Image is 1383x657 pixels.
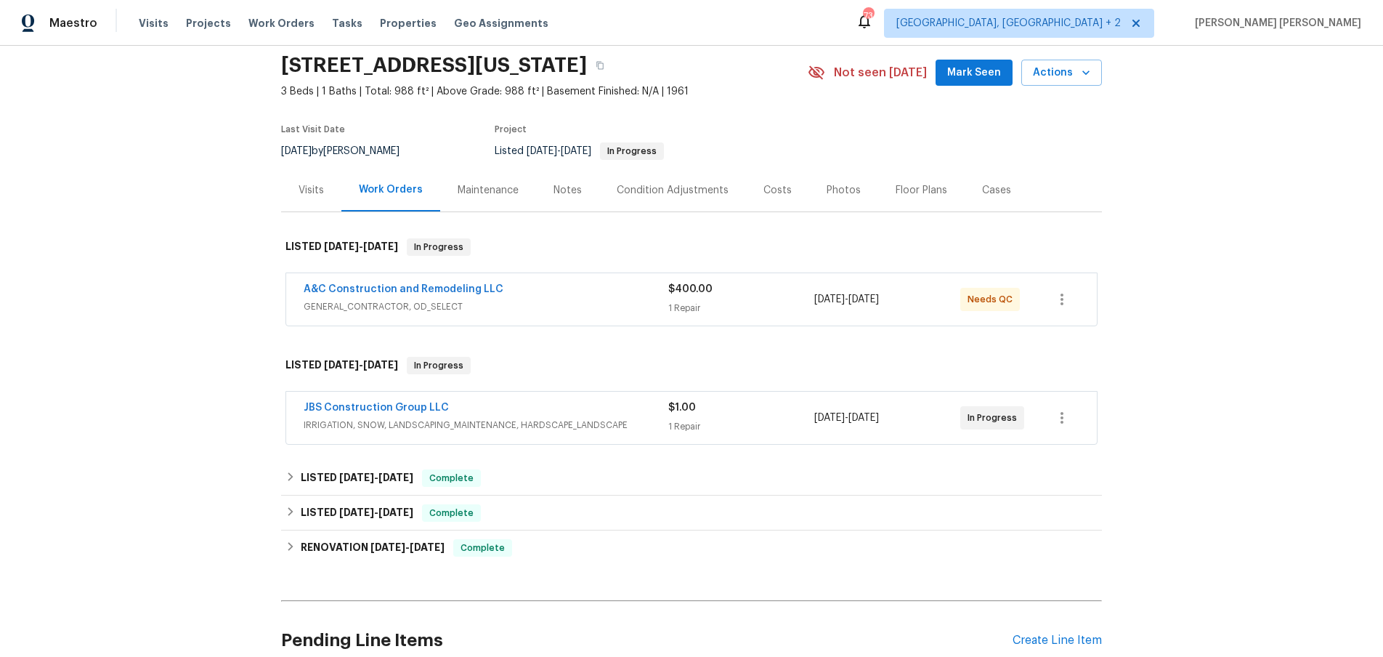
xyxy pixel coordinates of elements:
span: - [814,292,879,307]
span: Not seen [DATE] [834,65,927,80]
div: 73 [863,9,873,23]
span: [GEOGRAPHIC_DATA], [GEOGRAPHIC_DATA] + 2 [896,16,1121,31]
span: Tasks [332,18,362,28]
span: [DATE] [378,472,413,483]
button: Copy Address [587,52,613,78]
div: Costs [763,183,792,198]
span: - [814,411,879,425]
span: [PERSON_NAME] [PERSON_NAME] [1189,16,1361,31]
div: Maintenance [458,183,519,198]
span: In Progress [968,411,1023,425]
a: JBS Construction Group LLC [304,403,449,413]
span: In Progress [601,147,662,156]
span: [DATE] [370,542,405,552]
h6: LISTED [285,238,398,256]
span: [DATE] [324,241,359,251]
span: [DATE] [527,146,557,156]
span: In Progress [408,358,469,373]
span: [DATE] [848,413,879,423]
h6: RENOVATION [301,539,445,557]
span: Visits [139,16,169,31]
span: GENERAL_CONTRACTOR, OD_SELECT [304,299,668,314]
div: Work Orders [359,182,423,197]
span: [DATE] [848,294,879,305]
div: Photos [827,183,861,198]
span: - [339,507,413,517]
span: [DATE] [378,507,413,517]
span: Geo Assignments [454,16,548,31]
span: [DATE] [324,360,359,370]
span: Projects [186,16,231,31]
span: [DATE] [814,294,845,305]
span: [DATE] [339,472,374,483]
span: - [370,542,445,552]
span: $1.00 [668,403,696,413]
span: Maestro [49,16,97,31]
div: LISTED [DATE]-[DATE]In Progress [281,224,1102,270]
span: [DATE] [281,146,312,156]
a: A&C Construction and Remodeling LLC [304,284,503,294]
div: RENOVATION [DATE]-[DATE]Complete [281,531,1102,565]
span: [DATE] [561,146,591,156]
div: Create Line Item [1013,634,1102,648]
span: Properties [380,16,437,31]
div: Floor Plans [896,183,947,198]
div: LISTED [DATE]-[DATE]Complete [281,496,1102,531]
h6: LISTED [301,504,413,522]
span: $400.00 [668,284,713,294]
span: Project [495,125,527,134]
span: - [527,146,591,156]
div: Condition Adjustments [617,183,729,198]
h6: LISTED [285,357,398,374]
span: Actions [1033,64,1090,82]
span: Complete [455,541,511,555]
span: 3 Beds | 1 Baths | Total: 988 ft² | Above Grade: 988 ft² | Basement Finished: N/A | 1961 [281,84,808,99]
button: Mark Seen [936,60,1013,86]
div: 1 Repair [668,419,814,434]
span: [DATE] [339,507,374,517]
span: Work Orders [248,16,315,31]
span: Listed [495,146,664,156]
span: IRRIGATION, SNOW, LANDSCAPING_MAINTENANCE, HARDSCAPE_LANDSCAPE [304,418,668,432]
h2: [STREET_ADDRESS][US_STATE] [281,58,587,73]
span: [DATE] [363,241,398,251]
span: [DATE] [410,542,445,552]
span: - [324,241,398,251]
div: LISTED [DATE]-[DATE]Complete [281,461,1102,496]
div: LISTED [DATE]-[DATE]In Progress [281,342,1102,389]
div: Notes [553,183,582,198]
span: Mark Seen [947,64,1001,82]
span: [DATE] [363,360,398,370]
span: Complete [423,471,479,485]
span: - [324,360,398,370]
span: - [339,472,413,483]
span: Last Visit Date [281,125,345,134]
span: In Progress [408,240,469,254]
div: 1 Repair [668,301,814,315]
h6: LISTED [301,469,413,487]
div: Cases [982,183,1011,198]
span: Needs QC [968,292,1018,307]
div: Visits [299,183,324,198]
div: by [PERSON_NAME] [281,142,417,160]
span: [DATE] [814,413,845,423]
button: Actions [1021,60,1102,86]
span: Complete [423,506,479,520]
